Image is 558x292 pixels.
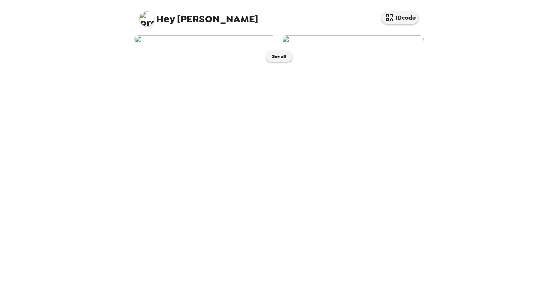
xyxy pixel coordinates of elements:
[266,51,292,62] button: See all
[134,35,276,43] img: user-274063
[156,12,175,26] span: Hey
[381,11,418,24] button: IDcode
[139,11,154,26] img: profile pic
[139,7,258,24] span: [PERSON_NAME]
[282,35,424,43] img: user-274060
